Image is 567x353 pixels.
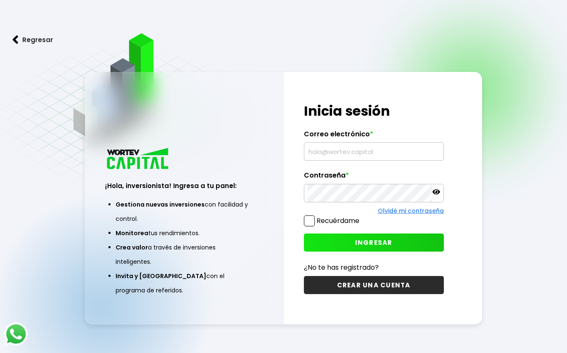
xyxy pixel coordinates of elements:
[116,229,148,237] span: Monitorea
[116,272,206,280] span: Invita y [GEOGRAPHIC_DATA]
[116,243,148,252] span: Crea valor
[304,101,444,121] h1: Inicia sesión
[304,262,444,273] p: ¿No te has registrado?
[116,240,253,269] li: a través de inversiones inteligentes.
[4,322,28,346] img: logos_whatsapp-icon.242b2217.svg
[378,207,444,215] a: Olvidé mi contraseña
[105,181,264,191] h3: ¡Hola, inversionista! Ingresa a tu panel:
[304,276,444,294] button: CREAR UNA CUENTA
[304,130,444,143] label: Correo electrónico
[13,35,18,44] img: flecha izquierda
[304,171,444,184] label: Contraseña
[308,143,440,160] input: hola@wortev.capital
[116,226,253,240] li: tus rendimientos.
[105,147,171,172] img: logo_wortev_capital
[116,197,253,226] li: con facilidad y control.
[304,262,444,294] a: ¿No te has registrado?CREAR UNA CUENTA
[316,216,359,226] label: Recuérdame
[116,200,205,209] span: Gestiona nuevas inversiones
[304,234,444,252] button: INGRESAR
[355,238,393,247] span: INGRESAR
[116,269,253,297] li: con el programa de referidos.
